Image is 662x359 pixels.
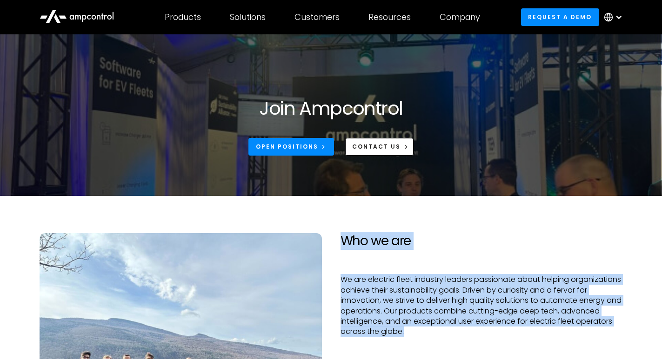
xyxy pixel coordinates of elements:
[230,12,266,22] div: Solutions
[440,12,480,22] div: Company
[341,233,622,249] h2: Who we are
[165,12,201,22] div: Products
[294,12,340,22] div: Customers
[248,138,334,155] a: Open Positions
[521,8,599,26] a: Request a demo
[341,274,622,337] p: We are electric fleet industry leaders passionate about helping organizations achieve their susta...
[256,143,318,151] div: Open Positions
[368,12,411,22] div: Resources
[345,138,414,155] a: CONTACT US
[259,97,402,119] h1: Join Ampcontrol
[352,143,401,151] div: CONTACT US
